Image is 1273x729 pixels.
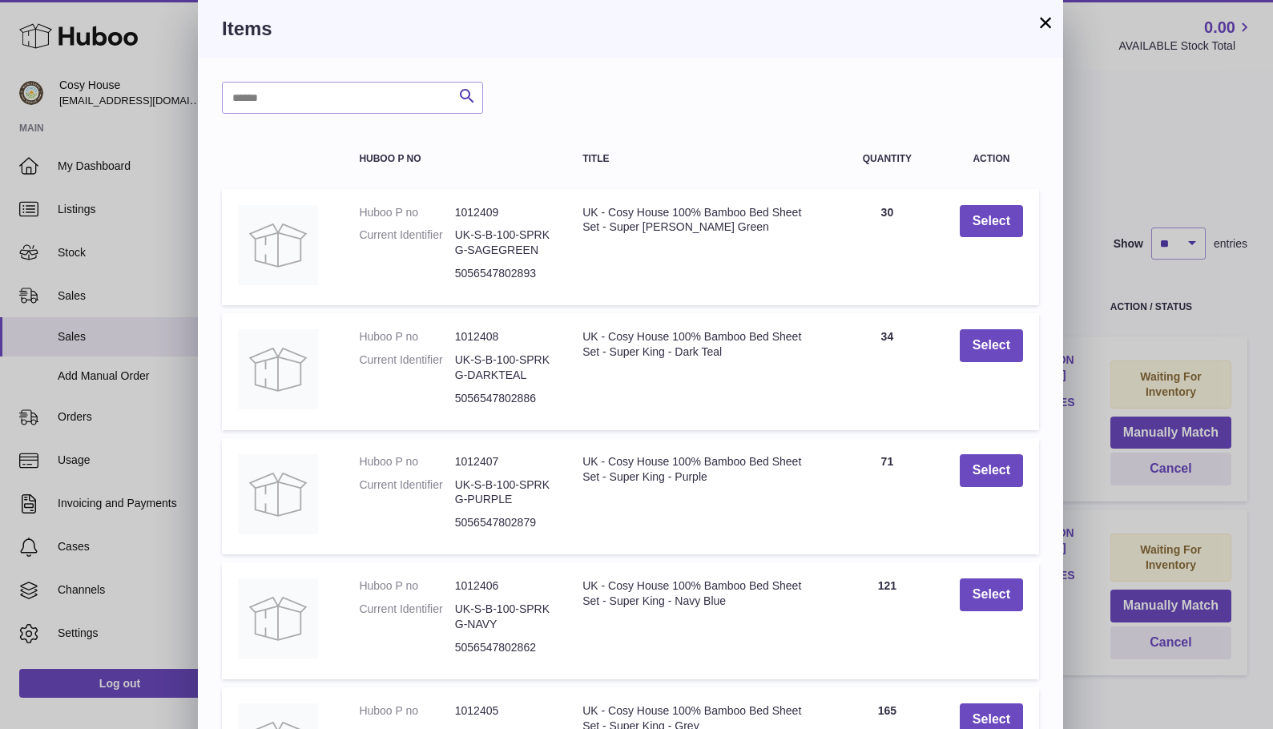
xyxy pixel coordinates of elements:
[455,602,550,632] dd: UK-S-B-100-SPRKG-NAVY
[359,703,454,719] dt: Huboo P no
[455,352,550,383] dd: UK-S-B-100-SPRKG-DARKTEAL
[359,352,454,383] dt: Current Identifier
[359,477,454,508] dt: Current Identifier
[455,640,550,655] dd: 5056547802862
[455,391,550,406] dd: 5056547802886
[566,138,831,180] th: Title
[455,454,550,469] dd: 1012407
[455,477,550,508] dd: UK-S-B-100-SPRKG-PURPLE
[582,205,815,236] div: UK - Cosy House 100% Bamboo Bed Sheet Set - Super [PERSON_NAME] Green
[1036,13,1055,32] button: ×
[359,602,454,632] dt: Current Identifier
[222,16,1039,42] h3: Items
[238,454,318,534] img: UK - Cosy House 100% Bamboo Bed Sheet Set - Super King - Purple
[960,578,1023,611] button: Select
[960,329,1023,362] button: Select
[960,205,1023,238] button: Select
[359,228,454,258] dt: Current Identifier
[455,329,550,344] dd: 1012408
[455,578,550,594] dd: 1012406
[238,329,318,409] img: UK - Cosy House 100% Bamboo Bed Sheet Set - Super King - Dark Teal
[831,138,944,180] th: Quantity
[582,329,815,360] div: UK - Cosy House 100% Bamboo Bed Sheet Set - Super King - Dark Teal
[238,205,318,285] img: UK - Cosy House 100% Bamboo Bed Sheet Set - Super King - Sage Green
[455,228,550,258] dd: UK-S-B-100-SPRKG-SAGEGREEN
[343,138,566,180] th: Huboo P no
[831,313,944,430] td: 34
[831,189,944,306] td: 30
[455,703,550,719] dd: 1012405
[238,578,318,659] img: UK - Cosy House 100% Bamboo Bed Sheet Set - Super King - Navy Blue
[455,515,550,530] dd: 5056547802879
[359,454,454,469] dt: Huboo P no
[582,454,815,485] div: UK - Cosy House 100% Bamboo Bed Sheet Set - Super King - Purple
[455,266,550,281] dd: 5056547802893
[359,205,454,220] dt: Huboo P no
[944,138,1039,180] th: Action
[359,329,454,344] dt: Huboo P no
[960,454,1023,487] button: Select
[582,578,815,609] div: UK - Cosy House 100% Bamboo Bed Sheet Set - Super King - Navy Blue
[831,562,944,679] td: 121
[455,205,550,220] dd: 1012409
[359,578,454,594] dt: Huboo P no
[831,438,944,555] td: 71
